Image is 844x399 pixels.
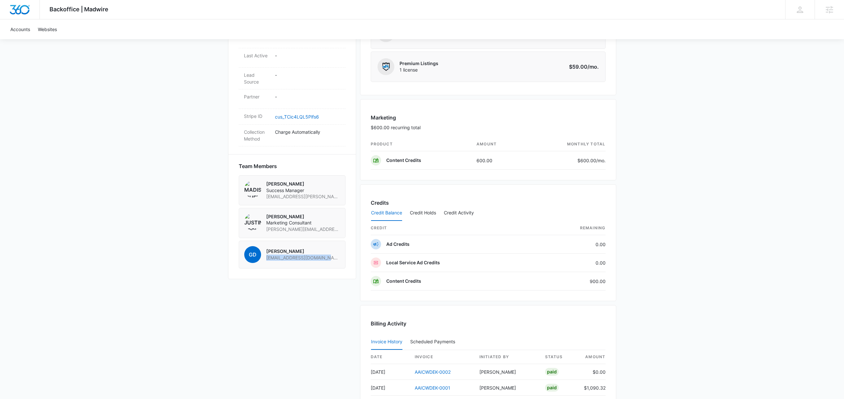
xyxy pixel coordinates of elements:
th: invoice [410,350,474,364]
td: [PERSON_NAME] [474,380,540,396]
h3: Billing Activity [371,320,606,327]
h3: Credits [371,199,389,207]
th: Remaining [537,221,606,235]
div: Lead Source- [239,68,345,89]
th: date [371,350,410,364]
div: Partner- [239,89,345,109]
div: Paid [545,368,559,376]
button: Credit Activity [444,205,474,221]
p: [PERSON_NAME] [266,181,340,187]
div: Paid [545,384,559,392]
p: - [275,52,340,59]
td: [DATE] [371,380,410,396]
p: Premium Listings [400,60,438,67]
span: /mo. [587,63,599,70]
button: Credit Holds [410,205,436,221]
th: Initiated By [474,350,540,364]
p: $600.00 [575,157,606,164]
span: [EMAIL_ADDRESS][DOMAIN_NAME] [266,255,340,261]
span: /mo. [596,158,606,163]
td: 0.00 [537,254,606,272]
p: - [275,93,340,100]
div: Last Active- [239,48,345,68]
dt: Lead Source [244,72,270,85]
span: Backoffice | Madwire [49,6,108,13]
p: Ad Credits [386,241,410,247]
span: GD [244,246,261,263]
button: Invoice History [371,334,402,350]
div: Scheduled Payments [410,339,458,344]
span: Team Members [239,162,277,170]
dt: Partner [244,93,270,100]
th: credit [371,221,537,235]
dt: Stripe ID [244,113,270,120]
p: Content Credits [386,278,421,284]
th: amount [471,137,527,151]
p: [PERSON_NAME] [266,213,340,220]
p: Content Credits [386,157,421,164]
p: - [275,72,340,78]
td: [PERSON_NAME] [474,364,540,380]
img: Madison Ruff [244,181,261,198]
button: Credit Balance [371,205,402,221]
span: Marketing Consultant [266,220,340,226]
td: 600.00 [471,151,527,170]
h3: Marketing [371,114,421,121]
span: [PERSON_NAME][EMAIL_ADDRESS][DOMAIN_NAME] [266,226,340,233]
img: Justin Zochniak [244,213,261,230]
span: [EMAIL_ADDRESS][PERSON_NAME][DOMAIN_NAME] [266,193,340,200]
th: product [371,137,472,151]
p: $59.00 [568,63,599,71]
a: Websites [34,19,61,39]
span: 1 license [400,67,438,73]
td: $0.00 [579,364,606,380]
th: monthly total [527,137,606,151]
p: Charge Automatically [275,129,340,135]
a: AAICWDEK-0001 [415,385,450,391]
td: [DATE] [371,364,410,380]
a: cus_TCic4LQL5Plfs6 [275,114,319,120]
span: Success Manager [266,187,340,194]
div: Collection MethodCharge Automatically [239,125,345,146]
a: AAICWDEK-0002 [415,369,451,375]
td: $1,090.32 [579,380,606,396]
p: [PERSON_NAME] [266,248,340,255]
td: 0.00 [537,235,606,254]
td: 900.00 [537,272,606,291]
p: $600.00 recurring total [371,124,421,131]
th: amount [579,350,606,364]
div: Stripe IDcus_TCic4LQL5Plfs6 [239,109,345,125]
th: status [540,350,579,364]
p: Local Service Ad Credits [386,259,440,266]
a: Accounts [6,19,34,39]
dt: Collection Method [244,129,270,142]
dt: Last Active [244,52,270,59]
